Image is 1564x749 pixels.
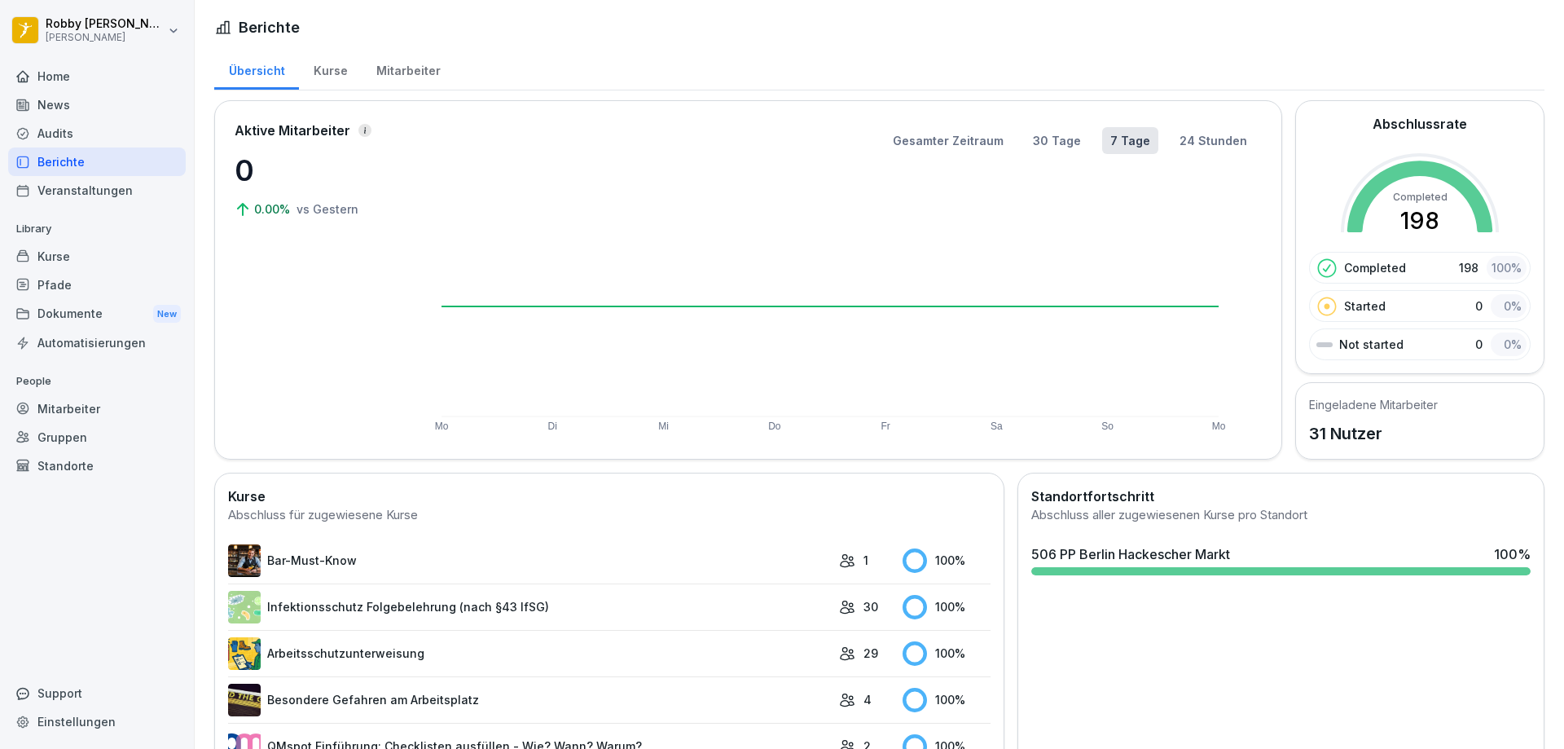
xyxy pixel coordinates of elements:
a: News [8,90,186,119]
a: Kurse [299,48,362,90]
h2: Standortfortschritt [1031,487,1531,506]
div: 506 PP Berlin Hackescher Markt [1031,544,1230,564]
p: Robby [PERSON_NAME] [46,17,165,31]
button: Gesamter Zeitraum [885,127,1012,154]
h2: Abschlussrate [1373,114,1467,134]
text: Mo [1212,421,1226,432]
p: Library [8,216,186,242]
img: bgsrfyvhdm6180ponve2jajk.png [228,637,261,670]
a: Mitarbeiter [362,48,455,90]
text: Sa [991,421,1003,432]
div: 100 % [903,595,991,619]
p: Not started [1339,336,1404,353]
p: 0 [1475,297,1483,315]
a: 506 PP Berlin Hackescher Markt100% [1025,538,1537,582]
text: Do [768,421,781,432]
button: 30 Tage [1025,127,1089,154]
p: Aktive Mitarbeiter [235,121,350,140]
a: Audits [8,119,186,148]
img: tgff07aey9ahi6f4hltuk21p.png [228,591,261,623]
div: 100 % [1494,544,1531,564]
h5: Eingeladene Mitarbeiter [1309,396,1438,413]
a: Besondere Gefahren am Arbeitsplatz [228,684,831,716]
text: Di [548,421,557,432]
p: People [8,368,186,394]
a: Übersicht [214,48,299,90]
h1: Berichte [239,16,300,38]
a: Standorte [8,452,186,480]
text: Fr [881,421,890,432]
h2: Kurse [228,487,991,506]
a: Pfade [8,271,186,299]
p: 4 [863,691,872,708]
p: 0 [235,148,398,192]
p: 1 [863,552,868,569]
img: avw4yih0pjczq94wjribdn74.png [228,544,261,577]
a: Automatisierungen [8,328,186,357]
a: Berichte [8,148,186,176]
div: Dokumente [8,299,186,329]
img: zq4t51x0wy87l3xh8s87q7rq.png [228,684,261,716]
div: 100 % [903,688,991,712]
p: [PERSON_NAME] [46,32,165,43]
div: 0 % [1491,294,1527,318]
text: Mi [658,421,669,432]
button: 7 Tage [1102,127,1158,154]
a: Einstellungen [8,707,186,736]
p: Started [1344,297,1386,315]
text: Mo [435,421,449,432]
p: vs Gestern [297,200,358,218]
a: Home [8,62,186,90]
a: Veranstaltungen [8,176,186,205]
a: Kurse [8,242,186,271]
p: Completed [1344,259,1406,276]
div: 0 % [1491,333,1527,356]
div: New [153,305,181,324]
a: DokumenteNew [8,299,186,329]
div: Support [8,679,186,707]
p: 0 [1475,336,1483,353]
p: 198 [1459,259,1478,276]
p: 30 [863,598,878,615]
div: 100 % [1487,256,1527,280]
p: 31 Nutzer [1309,421,1438,446]
div: 100 % [903,549,991,573]
a: Gruppen [8,423,186,452]
div: 100 % [903,641,991,666]
a: Arbeitsschutzunterweisung [228,637,831,670]
p: 0.00% [254,200,293,218]
a: Bar-Must-Know [228,544,831,577]
p: 29 [863,645,878,662]
a: Infektionsschutz Folgebelehrung (nach §43 IfSG) [228,591,831,623]
a: Mitarbeiter [8,394,186,423]
text: So [1101,421,1114,432]
div: Abschluss aller zugewiesenen Kurse pro Standort [1031,506,1531,525]
button: 24 Stunden [1171,127,1255,154]
div: Abschluss für zugewiesene Kurse [228,506,991,525]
